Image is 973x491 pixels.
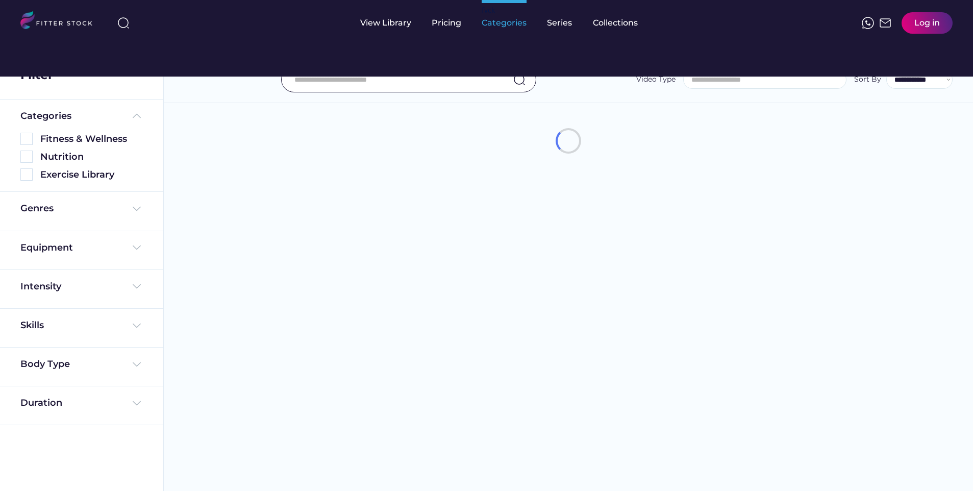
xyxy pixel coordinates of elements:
img: search-normal%203.svg [117,17,130,29]
div: Categories [482,17,527,29]
img: LOGO.svg [20,11,101,32]
div: Intensity [20,280,61,293]
div: Body Type [20,358,70,371]
img: Rectangle%205126.svg [20,133,33,145]
img: Frame%20%284%29.svg [131,203,143,215]
div: Video Type [636,75,676,85]
div: Fitness & Wellness [40,133,143,145]
div: fvck [482,5,495,15]
div: Series [547,17,572,29]
div: Nutrition [40,151,143,163]
img: Frame%20%284%29.svg [131,320,143,332]
img: Frame%20%284%29.svg [131,358,143,371]
div: Duration [20,397,62,409]
div: Sort By [854,75,881,85]
div: Categories [20,110,71,122]
img: search-normal.svg [513,73,526,86]
img: Frame%20%284%29.svg [131,241,143,254]
div: Collections [593,17,638,29]
img: meteor-icons_whatsapp%20%281%29.svg [862,17,874,29]
div: View Library [360,17,411,29]
div: Genres [20,202,54,215]
div: Pricing [432,17,461,29]
img: Frame%20%284%29.svg [131,280,143,292]
div: Exercise Library [40,168,143,181]
div: Skills [20,319,46,332]
img: Rectangle%205126.svg [20,151,33,163]
img: Frame%20%284%29.svg [131,397,143,409]
img: Rectangle%205126.svg [20,168,33,181]
div: Equipment [20,241,73,254]
img: Frame%2051.svg [879,17,891,29]
div: Log in [914,17,940,29]
img: Frame%20%285%29.svg [131,110,143,122]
